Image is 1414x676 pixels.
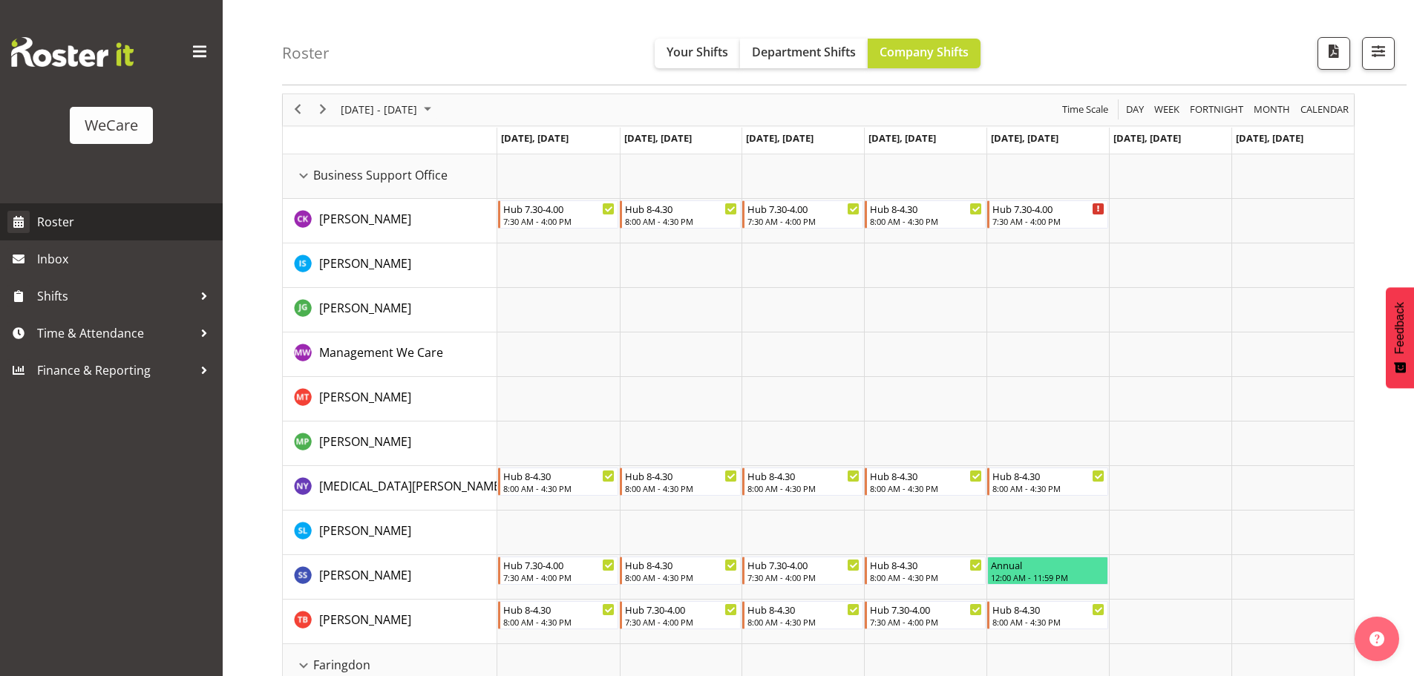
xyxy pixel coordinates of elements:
div: Savita Savita"s event - Hub 8-4.30 Begin From Tuesday, October 7, 2025 at 8:00:00 AM GMT+13:00 En... [620,557,741,585]
div: Tyla Boyd"s event - Hub 8-4.30 Begin From Wednesday, October 8, 2025 at 8:00:00 AM GMT+13:00 Ends... [742,601,863,629]
div: Tyla Boyd"s event - Hub 7.30-4.00 Begin From Thursday, October 9, 2025 at 7:30:00 AM GMT+13:00 En... [865,601,986,629]
span: Finance & Reporting [37,359,193,381]
span: Time Scale [1061,100,1110,119]
button: Filter Shifts [1362,37,1395,70]
div: 8:00 AM - 4:30 PM [503,616,615,628]
div: 8:00 AM - 4:30 PM [503,482,615,494]
div: Chloe Kim"s event - Hub 7.30-4.00 Begin From Friday, October 10, 2025 at 7:30:00 AM GMT+13:00 End... [987,200,1108,229]
div: Annual [991,557,1104,572]
a: [PERSON_NAME] [319,433,411,450]
div: Hub 8-4.30 [870,468,982,483]
div: 12:00 AM - 11:59 PM [991,571,1104,583]
button: October 2025 [338,100,438,119]
a: [PERSON_NAME] [319,566,411,584]
div: Hub 8-4.30 [747,602,860,617]
td: Millie Pumphrey resource [283,421,497,466]
button: Time Scale [1060,100,1111,119]
div: WeCare [85,114,138,137]
a: [PERSON_NAME] [319,210,411,228]
span: [MEDICAL_DATA][PERSON_NAME] [319,478,504,494]
td: Management We Care resource [283,332,497,377]
a: [PERSON_NAME] [319,299,411,317]
span: Month [1252,100,1292,119]
span: Fortnight [1188,100,1245,119]
div: Chloe Kim"s event - Hub 7.30-4.00 Begin From Monday, October 6, 2025 at 7:30:00 AM GMT+13:00 Ends... [498,200,619,229]
div: 8:00 AM - 4:30 PM [747,482,860,494]
div: Hub 7.30-4.00 [870,602,982,617]
div: Savita Savita"s event - Hub 8-4.30 Begin From Thursday, October 9, 2025 at 8:00:00 AM GMT+13:00 E... [865,557,986,585]
div: Hub 8-4.30 [870,201,982,216]
a: [PERSON_NAME] [319,611,411,629]
div: 7:30 AM - 4:00 PM [870,616,982,628]
button: Company Shifts [868,39,981,68]
a: [PERSON_NAME] [319,522,411,539]
span: Your Shifts [667,44,728,60]
button: Next [313,100,333,119]
div: 8:00 AM - 4:30 PM [625,571,737,583]
div: Hub 7.30-4.00 [747,557,860,572]
span: Faringdon [313,656,370,674]
div: 7:30 AM - 4:00 PM [503,571,615,583]
span: [DATE] - [DATE] [339,100,419,119]
span: Inbox [37,248,215,270]
div: Hub 7.30-4.00 [503,557,615,572]
div: 7:30 AM - 4:00 PM [503,215,615,227]
button: Your Shifts [655,39,740,68]
img: help-xxl-2.png [1369,631,1384,646]
span: [DATE], [DATE] [1113,131,1181,145]
div: Chloe Kim"s event - Hub 8-4.30 Begin From Tuesday, October 7, 2025 at 8:00:00 AM GMT+13:00 Ends A... [620,200,741,229]
span: [DATE], [DATE] [991,131,1058,145]
td: Chloe Kim resource [283,199,497,243]
span: [DATE], [DATE] [624,131,692,145]
div: 7:30 AM - 4:00 PM [747,215,860,227]
div: Nikita Yates"s event - Hub 8-4.30 Begin From Friday, October 10, 2025 at 8:00:00 AM GMT+13:00 End... [987,467,1108,496]
td: Janine Grundler resource [283,288,497,332]
div: October 06 - 12, 2025 [336,94,440,125]
div: Nikita Yates"s event - Hub 8-4.30 Begin From Thursday, October 9, 2025 at 8:00:00 AM GMT+13:00 En... [865,467,986,496]
a: [MEDICAL_DATA][PERSON_NAME] [319,477,504,495]
div: Savita Savita"s event - Hub 7.30-4.00 Begin From Wednesday, October 8, 2025 at 7:30:00 AM GMT+13:... [742,557,863,585]
div: Nikita Yates"s event - Hub 8-4.30 Begin From Wednesday, October 8, 2025 at 8:00:00 AM GMT+13:00 E... [742,467,863,496]
span: Time & Attendance [37,322,193,344]
div: Hub 8-4.30 [625,557,737,572]
span: [PERSON_NAME] [319,389,411,405]
div: Hub 7.30-4.00 [503,201,615,216]
h4: Roster [282,45,330,62]
button: Timeline Week [1152,100,1182,119]
div: next period [310,94,336,125]
button: Fortnight [1188,100,1246,119]
td: Michelle Thomas resource [283,377,497,421]
div: Hub 8-4.30 [747,468,860,483]
div: Hub 8-4.30 [992,602,1104,617]
div: Savita Savita"s event - Hub 7.30-4.00 Begin From Monday, October 6, 2025 at 7:30:00 AM GMT+13:00 ... [498,557,619,585]
div: 8:00 AM - 4:30 PM [625,482,737,494]
span: [DATE], [DATE] [1236,131,1303,145]
div: Nikita Yates"s event - Hub 8-4.30 Begin From Tuesday, October 7, 2025 at 8:00:00 AM GMT+13:00 End... [620,467,741,496]
img: Rosterit website logo [11,37,134,67]
span: [DATE], [DATE] [501,131,569,145]
span: Feedback [1393,302,1407,354]
div: Chloe Kim"s event - Hub 8-4.30 Begin From Thursday, October 9, 2025 at 8:00:00 AM GMT+13:00 Ends ... [865,200,986,229]
div: previous period [285,94,310,125]
button: Download a PDF of the roster according to the set date range. [1318,37,1350,70]
span: [PERSON_NAME] [319,611,411,628]
span: Company Shifts [880,44,969,60]
button: Timeline Month [1251,100,1293,119]
div: 8:00 AM - 4:30 PM [992,616,1104,628]
span: Department Shifts [752,44,856,60]
a: Management We Care [319,344,443,361]
div: Hub 7.30-4.00 [992,201,1104,216]
button: Month [1298,100,1352,119]
div: 8:00 AM - 4:30 PM [870,215,982,227]
div: Hub 8-4.30 [625,468,737,483]
div: Hub 8-4.30 [503,602,615,617]
span: [PERSON_NAME] [319,255,411,272]
td: Isabel Simcox resource [283,243,497,288]
span: [DATE], [DATE] [868,131,936,145]
div: 8:00 AM - 4:30 PM [992,482,1104,494]
span: Business Support Office [313,166,448,184]
div: Hub 8-4.30 [992,468,1104,483]
span: [PERSON_NAME] [319,567,411,583]
div: 8:00 AM - 4:30 PM [870,482,982,494]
